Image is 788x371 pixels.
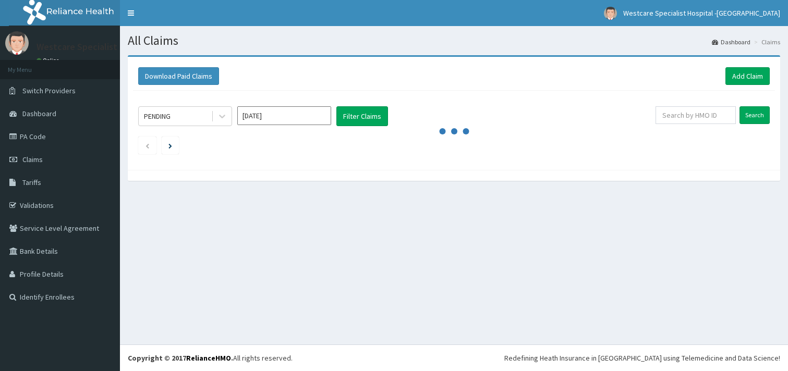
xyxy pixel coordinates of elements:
[22,178,41,187] span: Tariffs
[604,7,617,20] img: User Image
[120,344,788,371] footer: All rights reserved.
[5,31,29,55] img: User Image
[739,106,770,124] input: Search
[168,141,172,150] a: Next page
[237,106,331,125] input: Select Month and Year
[37,42,245,52] p: Westcare Specialist Hospital -[GEOGRAPHIC_DATA]
[144,111,171,121] div: PENDING
[439,116,470,147] svg: audio-loading
[186,353,231,363] a: RelianceHMO
[138,67,219,85] button: Download Paid Claims
[37,57,62,64] a: Online
[712,38,750,46] a: Dashboard
[751,38,780,46] li: Claims
[623,8,780,18] span: Westcare Specialist Hospital -[GEOGRAPHIC_DATA]
[656,106,736,124] input: Search by HMO ID
[22,109,56,118] span: Dashboard
[128,34,780,47] h1: All Claims
[504,353,780,363] div: Redefining Heath Insurance in [GEOGRAPHIC_DATA] using Telemedicine and Data Science!
[725,67,770,85] a: Add Claim
[336,106,388,126] button: Filter Claims
[22,155,43,164] span: Claims
[22,86,76,95] span: Switch Providers
[145,141,150,150] a: Previous page
[128,353,233,363] strong: Copyright © 2017 .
